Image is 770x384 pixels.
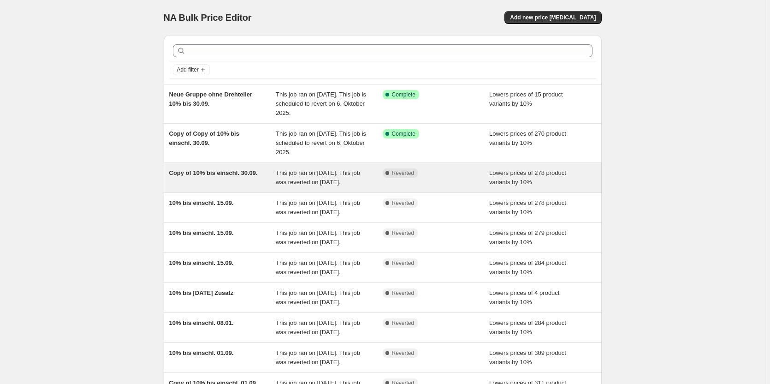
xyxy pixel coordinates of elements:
span: Reverted [392,349,415,357]
span: Copy of Copy of 10% bis einschl. 30.09. [169,130,239,146]
span: This job ran on [DATE]. This job was reverted on [DATE]. [276,349,360,366]
span: Reverted [392,199,415,207]
span: Lowers prices of 278 product variants by 10% [489,169,566,186]
span: Lowers prices of 284 product variants by 10% [489,259,566,276]
span: 10% bis [DATE] Zusatz [169,289,234,296]
span: 10% bis einschl. 15.09. [169,259,234,266]
span: Lowers prices of 15 product variants by 10% [489,91,563,107]
span: This job ran on [DATE]. This job is scheduled to revert on 6. Oktober 2025. [276,130,366,156]
button: Add filter [173,64,210,75]
span: This job ran on [DATE]. This job was reverted on [DATE]. [276,319,360,336]
span: Lowers prices of 270 product variants by 10% [489,130,566,146]
span: Lowers prices of 279 product variants by 10% [489,229,566,246]
span: Complete [392,91,415,98]
span: Add new price [MEDICAL_DATA] [510,14,596,21]
span: Add filter [177,66,199,73]
span: 10% bis einschl. 01.09. [169,349,234,356]
span: 10% bis einschl. 08.01. [169,319,234,326]
span: Neue Gruppe ohne Drehteller 10% bis 30.09. [169,91,253,107]
span: 10% bis einschl. 15.09. [169,199,234,206]
span: Complete [392,130,415,138]
span: Lowers prices of 278 product variants by 10% [489,199,566,216]
span: Lowers prices of 284 product variants by 10% [489,319,566,336]
span: Reverted [392,319,415,327]
span: Reverted [392,289,415,297]
span: NA Bulk Price Editor [164,12,252,23]
span: This job ran on [DATE]. This job is scheduled to revert on 6. Oktober 2025. [276,91,366,116]
span: This job ran on [DATE]. This job was reverted on [DATE]. [276,199,360,216]
span: This job ran on [DATE]. This job was reverted on [DATE]. [276,229,360,246]
button: Add new price [MEDICAL_DATA] [504,11,601,24]
span: Reverted [392,259,415,267]
span: This job ran on [DATE]. This job was reverted on [DATE]. [276,169,360,186]
span: Lowers prices of 4 product variants by 10% [489,289,559,306]
span: Reverted [392,169,415,177]
span: 10% bis einschl. 15.09. [169,229,234,236]
span: This job ran on [DATE]. This job was reverted on [DATE]. [276,259,360,276]
span: Copy of 10% bis einschl. 30.09. [169,169,258,176]
span: Reverted [392,229,415,237]
span: Lowers prices of 309 product variants by 10% [489,349,566,366]
span: This job ran on [DATE]. This job was reverted on [DATE]. [276,289,360,306]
